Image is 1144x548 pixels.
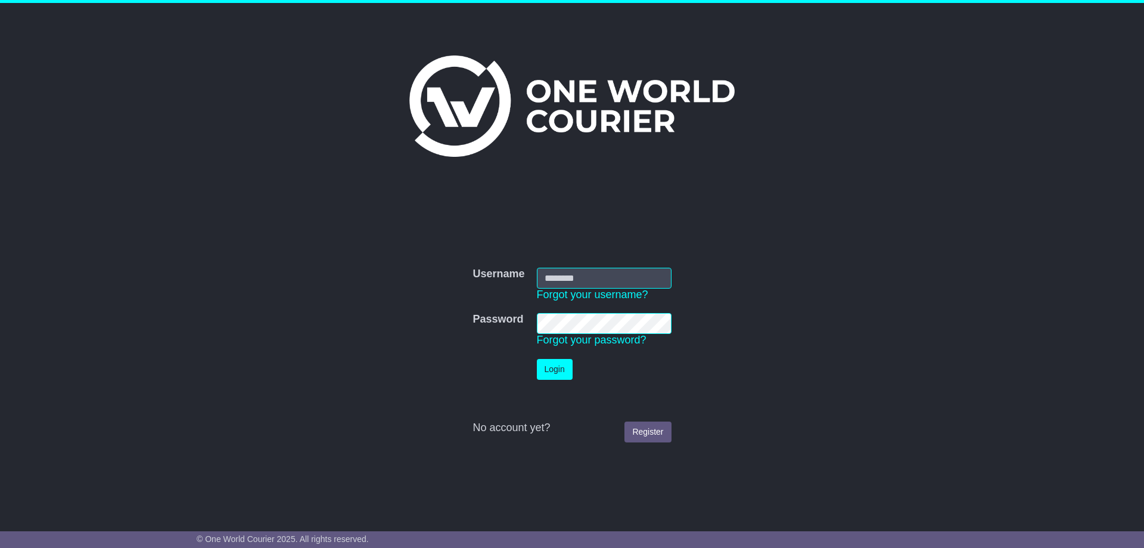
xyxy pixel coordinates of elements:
span: © One World Courier 2025. All rights reserved. [197,534,369,544]
img: One World [409,55,735,157]
a: Register [624,422,671,442]
button: Login [537,359,573,380]
label: Password [472,313,523,326]
a: Forgot your username? [537,289,648,301]
div: No account yet? [472,422,671,435]
a: Forgot your password? [537,334,646,346]
label: Username [472,268,524,281]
